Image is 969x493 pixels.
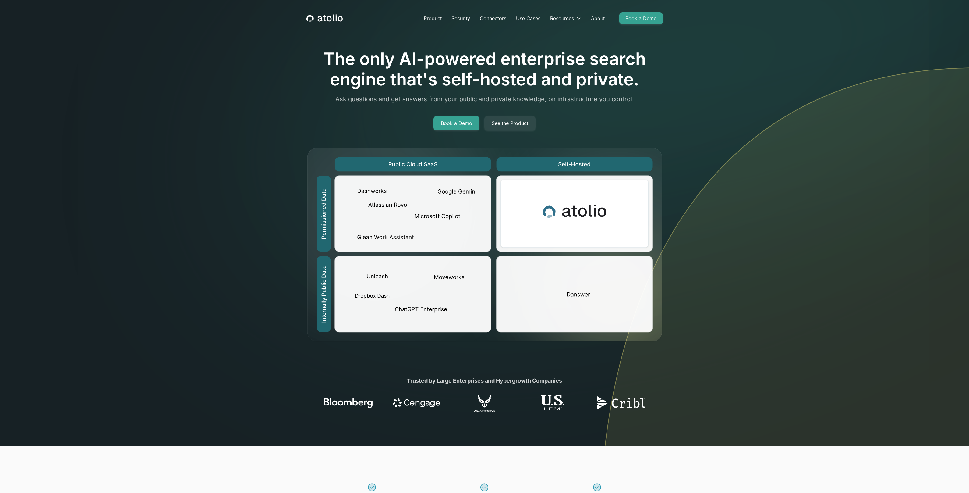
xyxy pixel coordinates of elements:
[433,116,479,130] a: Book a Demo
[368,377,602,385] div: Trusted by Large Enterprises and Hypergrowth Companies
[529,395,577,412] img: logo
[447,12,475,24] a: Security
[475,12,511,24] a: Connectors
[324,395,373,412] img: logo
[306,148,663,342] img: image
[939,464,969,493] iframe: Chat Widget
[511,12,545,24] a: Use Cases
[599,67,969,445] img: line
[306,14,343,22] a: home
[460,395,509,412] img: logo
[597,395,645,412] img: logo
[484,116,536,130] a: See the Product
[419,12,447,24] a: Product
[306,95,663,104] p: Ask questions and get answers from your public and private knowledge, on infrastructure you control.
[392,395,441,412] img: logo
[586,12,610,24] a: About
[545,12,586,24] div: Resources
[306,49,663,90] h1: The only AI-powered enterprise search engine that's self-hosted and private.
[550,15,574,22] div: Resources
[619,12,663,24] a: Book a Demo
